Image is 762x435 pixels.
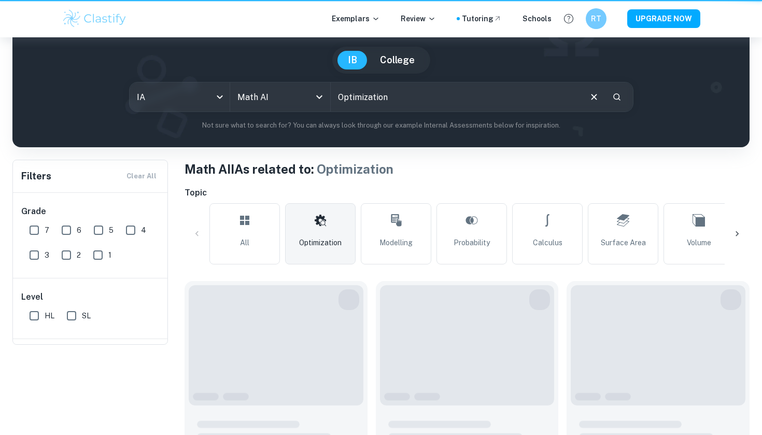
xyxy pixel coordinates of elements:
h6: Grade [21,205,160,218]
button: Help and Feedback [560,10,577,27]
button: Search [608,88,626,106]
span: 7 [45,224,49,236]
button: College [370,51,425,69]
a: Schools [523,13,552,24]
span: Optimization [317,162,393,176]
button: UPGRADE NOW [627,9,700,28]
span: 4 [141,224,146,236]
img: Clastify logo [62,8,128,29]
a: Tutoring [462,13,502,24]
h1: Math AI IAs related to: [185,160,750,178]
div: IA [130,82,230,111]
p: Review [401,13,436,24]
button: RT [586,8,606,29]
p: Exemplars [332,13,380,24]
span: All [240,237,249,248]
button: Clear [584,87,604,107]
button: IB [337,51,368,69]
h6: Filters [21,169,51,184]
p: Not sure what to search for? You can always look through our example Internal Assessments below f... [21,120,741,131]
span: Surface Area [601,237,646,248]
span: 1 [108,249,111,261]
span: 2 [77,249,81,261]
h6: Level [21,291,160,303]
input: E.g. voronoi diagrams, IBD candidates spread, music... [331,82,580,111]
span: 6 [77,224,81,236]
span: Modelling [379,237,413,248]
span: HL [45,310,54,321]
span: 5 [109,224,114,236]
span: 3 [45,249,49,261]
h6: RT [590,13,602,24]
span: SL [82,310,91,321]
span: Calculus [533,237,562,248]
span: Volume [687,237,711,248]
span: Optimization [299,237,342,248]
h6: Topic [185,187,750,199]
button: Open [312,90,327,104]
span: Probability [454,237,490,248]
